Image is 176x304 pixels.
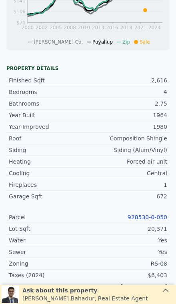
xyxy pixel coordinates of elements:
[2,286,19,303] img: Siddhant Bahadur
[88,111,167,119] div: 1964
[9,146,88,154] div: Siding
[22,25,34,30] tspan: 2000
[78,25,90,30] tspan: 2010
[9,248,88,256] div: Sewer
[92,25,104,30] tspan: 2013
[6,65,170,72] div: Property details
[9,76,88,84] div: Finished Sqft
[16,20,26,26] tspan: $71
[88,283,167,291] div: [PERSON_NAME]
[88,146,167,154] div: Siding (Alum/Vinyl)
[106,25,118,30] tspan: 2016
[120,25,132,30] tspan: 2018
[9,213,88,221] div: Parcel
[140,39,150,45] span: Sale
[9,271,88,279] div: Taxes (2024)
[88,123,167,131] div: 1980
[88,192,167,200] div: 672
[88,236,167,244] div: Yes
[22,294,148,302] div: [PERSON_NAME] Bahadur , Real Estate Agent
[88,158,167,166] div: Forced air unit
[9,260,88,268] div: Zoning
[92,39,113,45] span: Puyallup
[88,181,167,189] div: 1
[134,25,147,30] tspan: 2021
[9,169,88,177] div: Cooling
[9,181,88,189] div: Fireplaces
[88,169,167,177] div: Central
[9,100,88,108] div: Bathrooms
[88,248,167,256] div: Yes
[64,25,76,30] tspan: 2008
[148,25,161,30] tspan: 2024
[50,25,62,30] tspan: 2005
[9,134,88,142] div: Roof
[9,111,88,119] div: Year Built
[128,214,167,220] a: 928530-0-050
[13,9,26,14] tspan: $106
[122,39,130,45] span: Zip
[9,225,88,233] div: Lot Sqft
[9,283,88,291] div: County
[88,260,167,268] div: RS-08
[88,225,167,233] div: 20,371
[9,88,88,96] div: Bedrooms
[9,192,88,200] div: Garage Sqft
[88,134,167,142] div: Composition Shingle
[88,88,167,96] div: 4
[9,236,88,244] div: Water
[22,286,148,294] div: Ask about this property
[36,25,48,30] tspan: 2002
[9,158,88,166] div: Heating
[9,123,88,131] div: Year Improved
[88,100,167,108] div: 2.75
[88,76,167,84] div: 2,616
[34,39,83,45] span: [PERSON_NAME] Co.
[88,271,167,279] div: $6,403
